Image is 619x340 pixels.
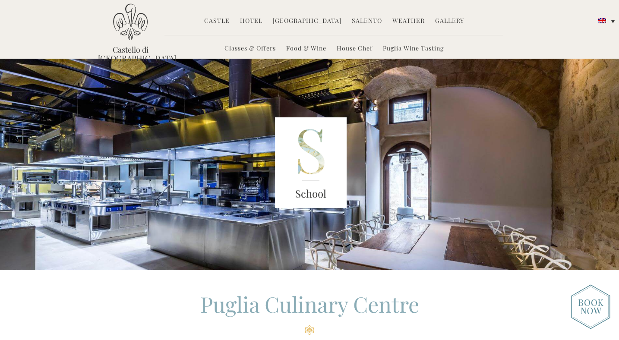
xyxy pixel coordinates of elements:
a: Gallery [435,16,464,26]
img: Castello di Ugento [113,3,148,40]
h2: Puglia Culinary Centre [98,290,521,335]
a: Salento [352,16,382,26]
img: S_Lett_green.png [275,117,347,208]
a: House Chef [337,44,373,54]
a: Puglia Wine Tasting [383,44,444,54]
a: Castello di [GEOGRAPHIC_DATA] [98,45,163,63]
a: Classes & Offers [224,44,276,54]
h3: School [275,186,347,201]
a: Weather [392,16,425,26]
a: Hotel [240,16,262,26]
a: [GEOGRAPHIC_DATA] [273,16,341,26]
img: new-booknow.png [571,284,610,329]
a: Castle [204,16,230,26]
img: English [598,18,606,23]
a: Food & Wine [286,44,326,54]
